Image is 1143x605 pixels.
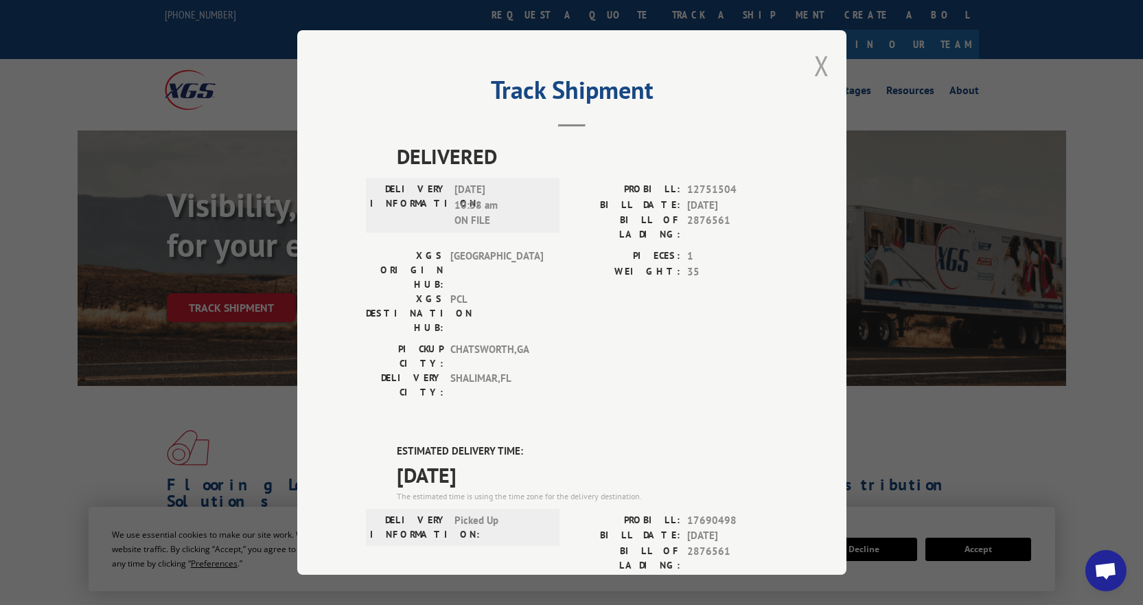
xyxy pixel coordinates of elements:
label: PROBILL: [572,182,680,198]
span: 17690498 [687,513,778,529]
label: PIECES: [572,249,680,264]
span: 2876561 [687,544,778,573]
span: [DATE] 10:38 am ON FILE [454,182,547,229]
span: 35 [687,264,778,280]
span: 1 [687,249,778,264]
span: Picked Up [454,513,547,542]
label: WEIGHT: [572,264,680,280]
span: SHALIMAR , FL [450,371,543,400]
label: DELIVERY INFORMATION: [370,182,448,229]
label: BILL DATE: [572,528,680,544]
span: [DATE] [687,528,778,544]
label: DELIVERY CITY: [366,371,443,400]
span: DELIVERED [397,141,778,172]
h2: Track Shipment [366,80,778,106]
span: [DATE] [687,198,778,214]
label: XGS DESTINATION HUB: [366,292,443,335]
label: BILL OF LADING: [572,544,680,573]
label: BILL OF LADING: [572,213,680,242]
label: PROBILL: [572,513,680,529]
span: [DATE] [397,459,778,490]
span: 2876561 [687,213,778,242]
label: BILL DATE: [572,198,680,214]
button: Close modal [814,47,829,84]
div: The estimated time is using the time zone for the delivery destination. [397,490,778,503]
label: XGS ORIGIN HUB: [366,249,443,292]
label: PICKUP CITY: [366,342,443,371]
label: DELIVERY INFORMATION: [370,513,448,542]
span: [GEOGRAPHIC_DATA] [450,249,543,292]
div: Open chat [1085,550,1127,591]
span: PCL [450,292,543,335]
span: 12751504 [687,182,778,198]
label: ESTIMATED DELIVERY TIME: [397,444,778,459]
span: CHATSWORTH , GA [450,342,543,371]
